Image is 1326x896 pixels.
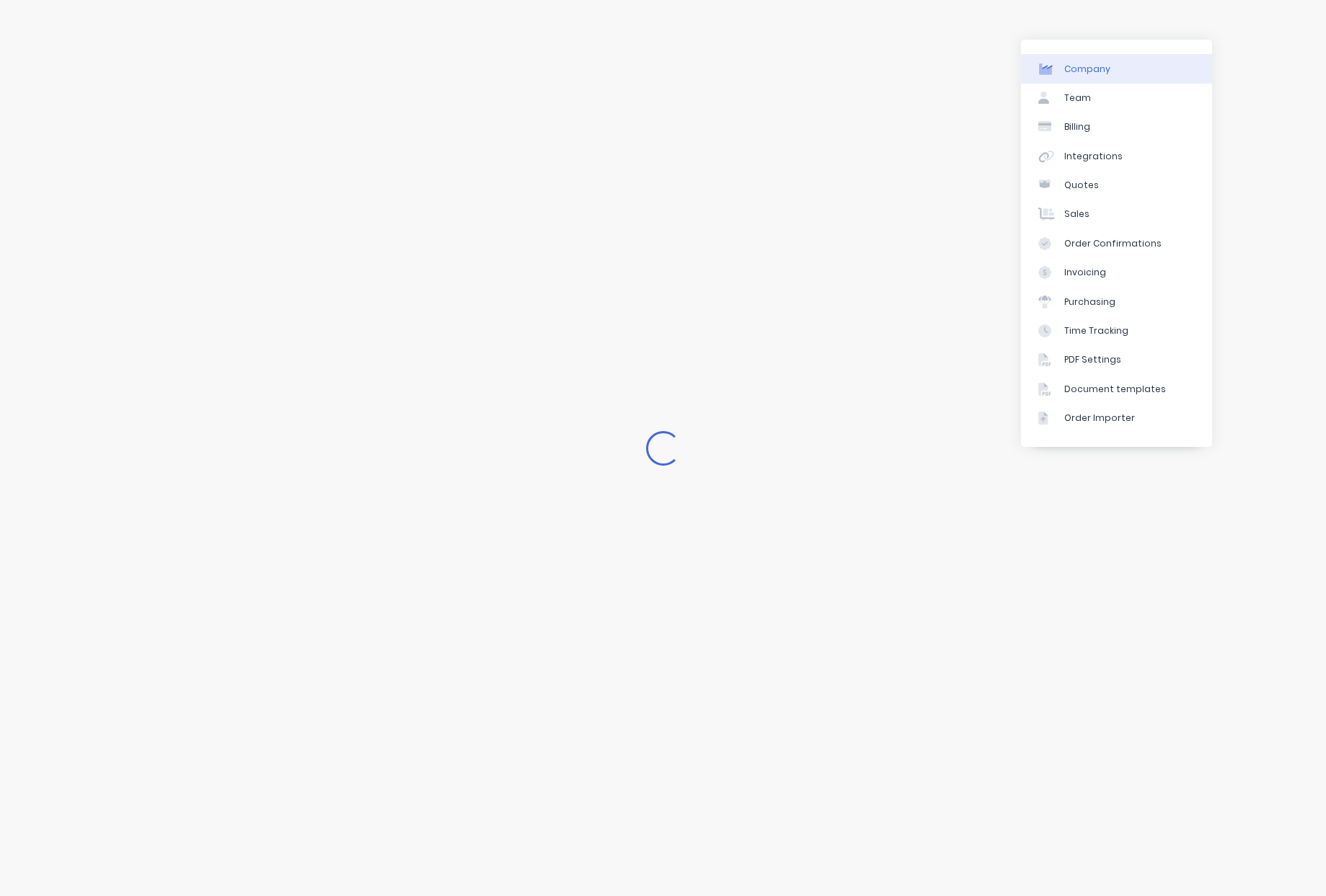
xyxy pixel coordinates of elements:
[1064,353,1121,366] div: PDF Settings
[1064,208,1089,221] div: Sales
[1021,345,1212,374] a: PDF Settings
[1021,404,1212,433] a: Order Importer
[1021,142,1212,171] a: Integrations
[1064,150,1123,163] div: Integrations
[1064,179,1099,192] div: Quotes
[1021,171,1212,200] a: Quotes
[1064,237,1162,250] div: Order Confirmations
[1064,324,1128,337] div: Time Tracking
[1064,266,1106,279] div: Invoicing
[1021,112,1212,141] a: Billing
[1064,63,1110,76] div: Company
[1021,200,1212,229] a: Sales
[1064,120,1090,133] div: Billing
[1021,54,1212,83] a: Company
[1021,84,1212,112] a: Team
[1021,287,1212,316] a: Purchasing
[1064,92,1091,105] div: Team
[1021,375,1212,404] a: Document templates
[1021,316,1212,345] a: Time Tracking
[1064,383,1166,396] div: Document templates
[1021,229,1212,258] a: Order Confirmations
[1064,296,1115,309] div: Purchasing
[1021,258,1212,287] a: Invoicing
[1064,412,1135,425] div: Order Importer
